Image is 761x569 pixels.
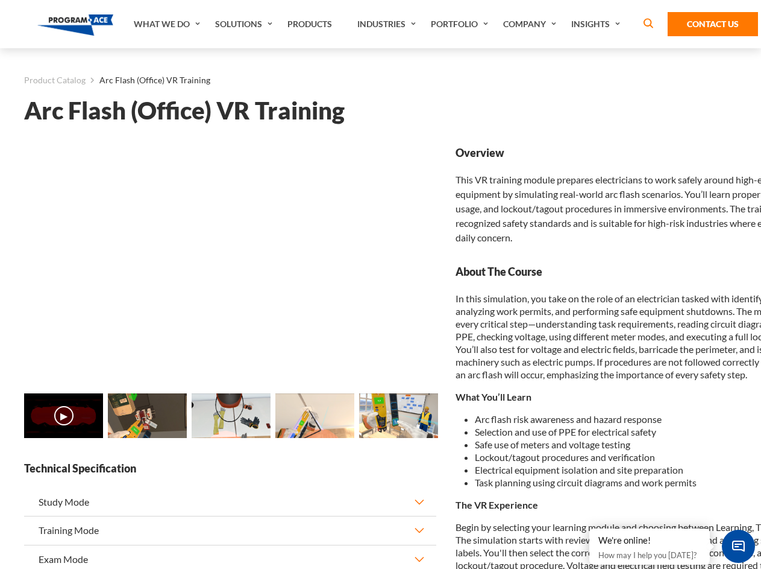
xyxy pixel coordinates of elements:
[359,393,438,438] img: Arc Flash (Office) VR Training - Preview 4
[192,393,271,438] img: Arc Flash (Office) VR Training - Preview 2
[108,393,187,438] img: Arc Flash (Office) VR Training - Preview 1
[668,12,758,36] a: Contact Us
[24,461,436,476] strong: Technical Specification
[37,14,114,36] img: Program-Ace
[24,72,86,88] a: Product Catalog
[722,530,755,563] span: Chat Widget
[24,145,436,378] iframe: Arc Flash (Office) VR Training - Video 0
[54,406,74,425] button: ▶
[24,488,436,516] button: Study Mode
[86,72,210,88] li: Arc Flash (Office) VR Training
[598,548,701,562] p: How may I help you [DATE]?
[598,535,701,547] div: We're online!
[24,393,103,438] img: Arc Flash (Office) VR Training - Video 0
[275,393,354,438] img: Arc Flash (Office) VR Training - Preview 3
[24,517,436,544] button: Training Mode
